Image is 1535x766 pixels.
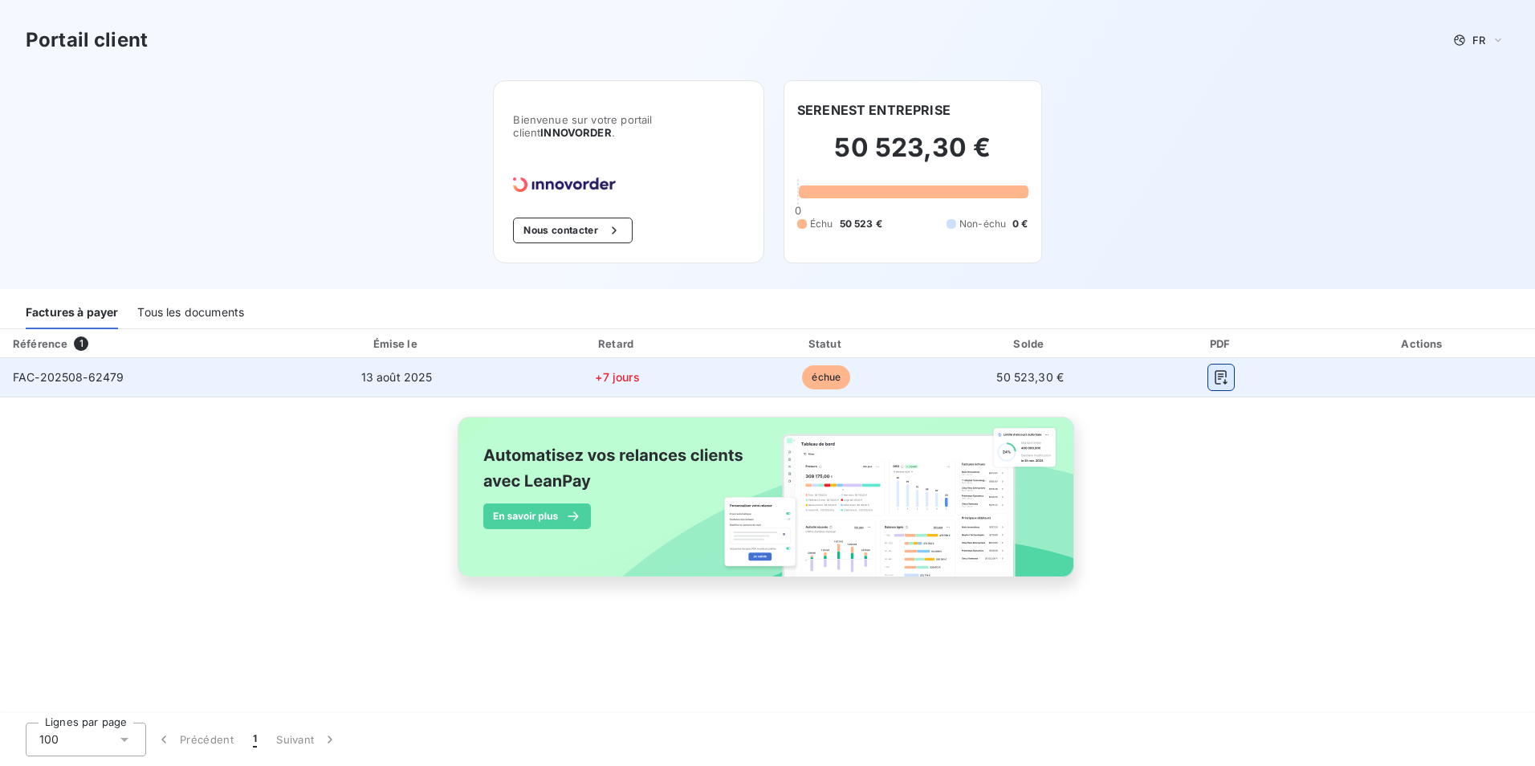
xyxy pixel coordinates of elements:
div: Statut [727,336,926,352]
span: 50 523,30 € [996,370,1064,384]
button: Suivant [267,723,348,756]
div: Solde [933,336,1128,352]
img: banner [443,407,1092,605]
span: Échu [810,217,833,231]
div: Référence [13,337,67,350]
span: 50 523 € [840,217,882,231]
span: 13 août 2025 [361,370,433,384]
span: 100 [39,731,59,748]
div: Retard [515,336,719,352]
div: PDF [1134,336,1309,352]
span: 1 [74,336,88,351]
span: INNOVORDER [540,126,612,139]
span: +7 jours [595,370,639,384]
div: Émise le [285,336,509,352]
div: Actions [1315,336,1532,352]
div: Tous les documents [137,295,244,329]
span: Bienvenue sur votre portail client . [513,113,744,139]
span: FR [1472,34,1485,47]
h3: Portail client [26,26,148,55]
img: Company logo [513,177,616,192]
button: Précédent [146,723,243,756]
h6: SERENEST ENTREPRISE [797,100,951,120]
span: Non-échu [959,217,1006,231]
span: 0 [795,204,801,217]
div: Factures à payer [26,295,118,329]
button: 1 [243,723,267,756]
button: Nous contacter [513,218,632,243]
span: FAC-202508-62479 [13,370,124,384]
span: 0 € [1012,217,1028,231]
span: échue [802,365,850,389]
span: 1 [253,731,257,748]
h2: 50 523,30 € [797,132,1028,180]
